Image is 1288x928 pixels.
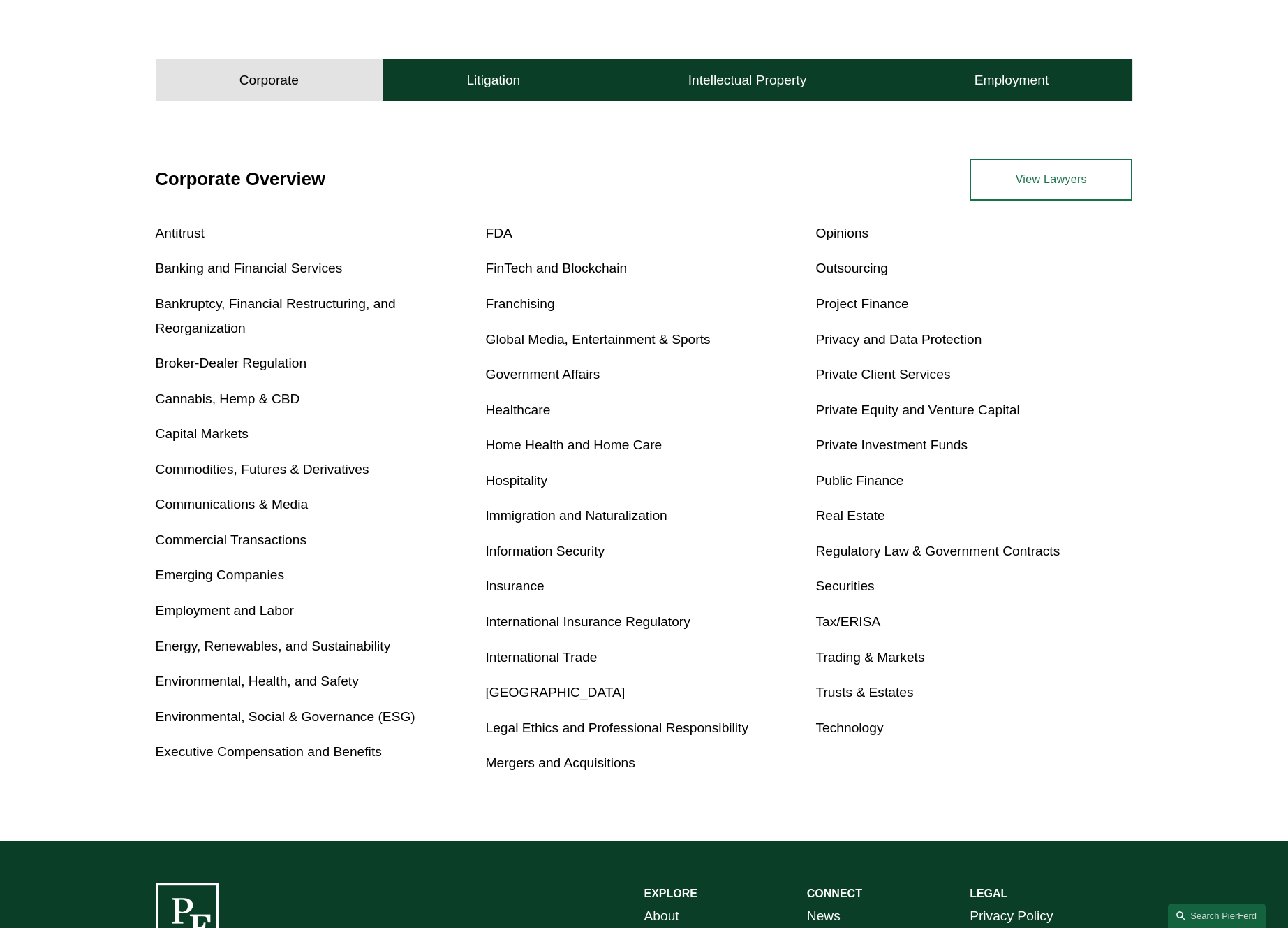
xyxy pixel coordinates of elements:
[486,650,598,665] a: International Trade
[815,650,924,665] a: Trading & Markets
[156,296,396,335] a: Bankruptcy, Financial Restructuring, and Reorganization
[486,296,555,311] a: Franchising
[815,614,880,629] a: Tax/ERISA
[156,674,359,688] a: Environmental, Health, and Safety
[156,356,307,370] a: Broker-Dealer Regulation
[486,508,667,523] a: Immigration and Naturalization
[156,603,294,618] a: Employment and Labor
[486,579,545,593] a: Insurance
[688,72,807,89] h4: Intellectual Property
[156,426,249,441] a: Capital Markets
[486,226,512,240] a: FDA
[815,508,884,523] a: Real Estate
[486,437,662,452] a: Home Health and Home Care
[815,296,908,311] a: Project Finance
[815,685,913,699] a: Trusts & Estates
[466,72,520,89] h4: Litigation
[156,532,306,547] a: Commercial Transactions
[815,579,874,593] a: Securities
[486,473,548,488] a: Hospitality
[486,403,551,417] a: Healthcare
[970,159,1132,201] a: View Lawyers
[486,685,626,699] a: [GEOGRAPHIC_DATA]
[815,226,868,240] a: Opinions
[1168,904,1266,928] a: Search this site
[156,639,391,653] a: Energy, Renewables, and Sustainability
[815,367,950,382] a: Private Client Services
[815,261,887,275] a: Outsourcing
[486,332,711,347] a: Global Media, Entertainment & Sports
[815,437,968,452] a: Private Investment Funds
[156,169,325,189] a: Corporate Overview
[156,261,343,275] a: Banking and Financial Services
[807,887,862,899] strong: CONNECT
[156,497,309,512] a: Communications & Media
[815,473,903,488] a: Public Finance
[970,887,1007,899] strong: LEGAL
[815,403,1019,417] a: Private Equity and Venture Capital
[486,614,690,629] a: International Insurance Regulatory
[156,567,285,582] a: Emerging Companies
[239,72,299,89] h4: Corporate
[486,544,605,558] a: Information Security
[156,709,415,724] a: Environmental, Social & Governance (ESG)
[644,887,697,899] strong: EXPLORE
[975,72,1049,89] h4: Employment
[815,332,982,347] a: Privacy and Data Protection
[156,462,369,477] a: Commodities, Futures & Derivatives
[156,744,382,759] a: Executive Compensation and Benefits
[156,226,205,240] a: Antitrust
[486,261,628,275] a: FinTech and Blockchain
[486,755,635,770] a: Mergers and Acquisitions
[486,367,600,382] a: Government Affairs
[815,720,883,735] a: Technology
[486,720,749,735] a: Legal Ethics and Professional Responsibility
[815,544,1060,558] a: Regulatory Law & Government Contracts
[156,391,300,406] a: Cannabis, Hemp & CBD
